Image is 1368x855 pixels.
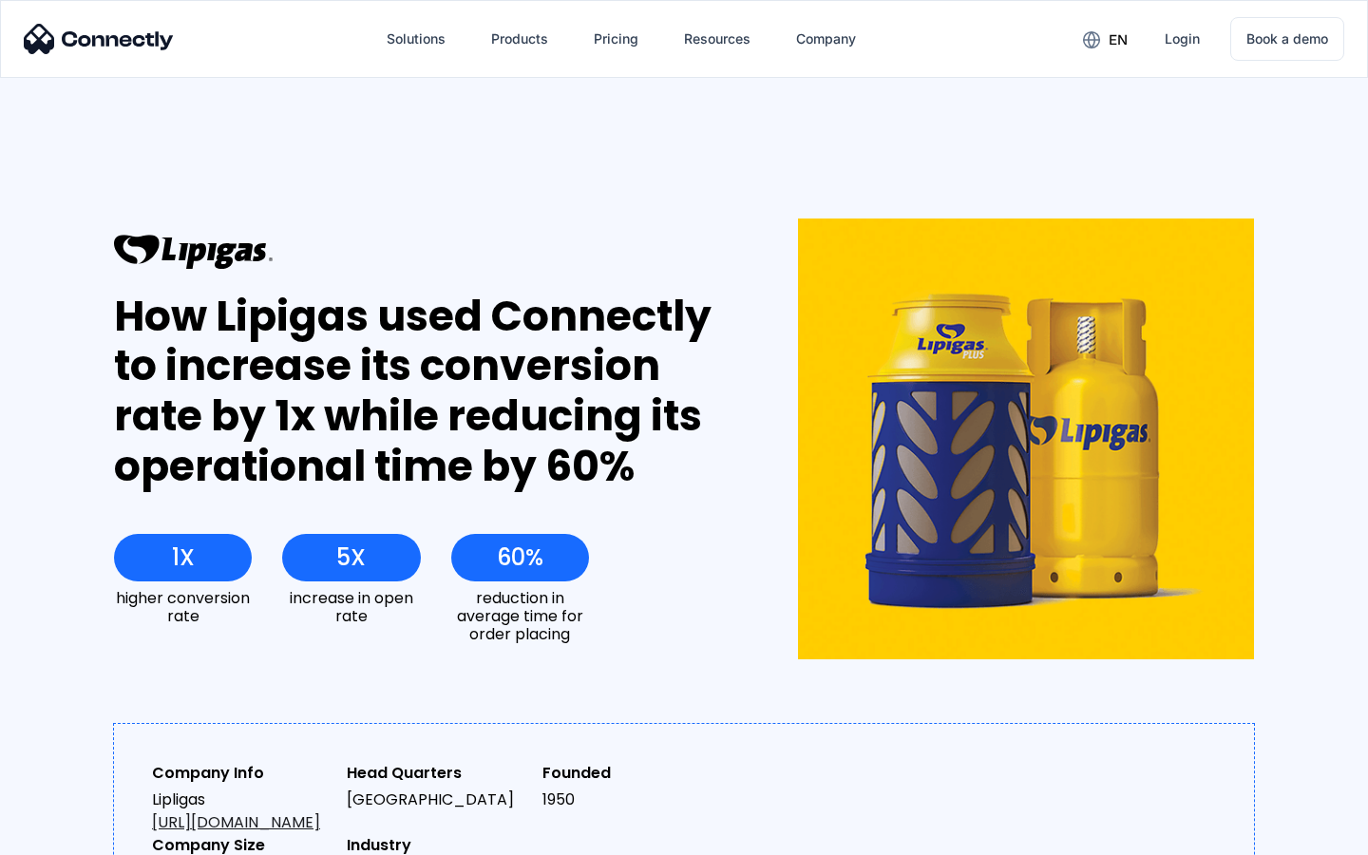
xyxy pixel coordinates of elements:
div: reduction in average time for order placing [451,589,589,644]
div: 1X [172,544,195,571]
a: Pricing [579,16,654,62]
div: Pricing [594,26,638,52]
div: 1950 [542,788,722,811]
img: Connectly Logo [24,24,174,54]
ul: Language list [38,822,114,848]
div: 5X [336,544,366,571]
a: Book a demo [1230,17,1344,61]
div: Resources [684,26,750,52]
a: [URL][DOMAIN_NAME] [152,811,320,833]
div: Founded [542,762,722,785]
a: Login [1149,16,1215,62]
div: Solutions [387,26,446,52]
div: en [1109,27,1128,53]
div: How Lipigas used Connectly to increase its conversion rate by 1x while reducing its operational t... [114,292,729,492]
div: [GEOGRAPHIC_DATA] [347,788,526,811]
div: higher conversion rate [114,589,252,625]
div: increase in open rate [282,589,420,625]
div: Head Quarters [347,762,526,785]
div: Products [491,26,548,52]
div: Company Info [152,762,332,785]
div: Login [1165,26,1200,52]
div: 60% [497,544,543,571]
div: Company [796,26,856,52]
aside: Language selected: English [19,822,114,848]
div: Lipligas [152,788,332,834]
